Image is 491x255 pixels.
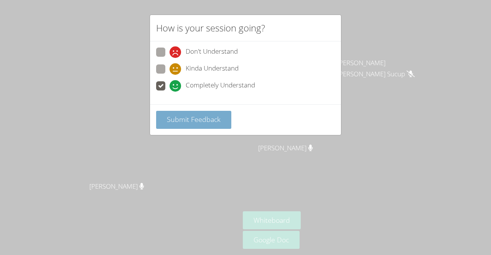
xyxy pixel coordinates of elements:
[156,21,265,35] h2: How is your session going?
[167,115,221,124] span: Submit Feedback
[186,63,239,75] span: Kinda Understand
[156,111,231,129] button: Submit Feedback
[186,80,255,92] span: Completely Understand
[186,46,238,58] span: Don't Understand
